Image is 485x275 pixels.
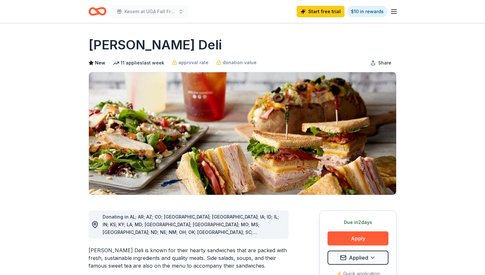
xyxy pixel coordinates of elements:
div: 11 applies last week [113,59,164,67]
span: Donating in AL; AR; AZ; CO; [GEOGRAPHIC_DATA]; [GEOGRAPHIC_DATA]; IA; ID; IL; IN; KS; KY; LA; MD;... [103,214,279,243]
button: Apply [328,231,388,245]
span: Share [378,59,391,67]
span: donation value [223,59,257,66]
span: New [95,59,105,67]
a: Home [89,4,106,19]
button: Kesem at UGA Fall Friends and [DATE] [112,5,189,18]
button: Share [365,56,396,69]
span: approval rate [178,59,208,66]
span: Kesem at UGA Fall Friends and [DATE] [124,8,176,15]
button: Applied [328,251,388,265]
h1: [PERSON_NAME] Deli [89,36,222,54]
a: donation value [216,59,257,66]
span: Applied [349,254,368,262]
img: Image for McAlister's Deli [89,72,396,195]
a: Start free trial [297,6,345,17]
div: Due in 2 days [328,219,388,226]
div: [PERSON_NAME] Deli is known for their hearty sandwiches that are packed with fresh, sustainable i... [89,246,289,270]
a: $10 in rewards [347,6,387,17]
a: approval rate [172,59,208,66]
